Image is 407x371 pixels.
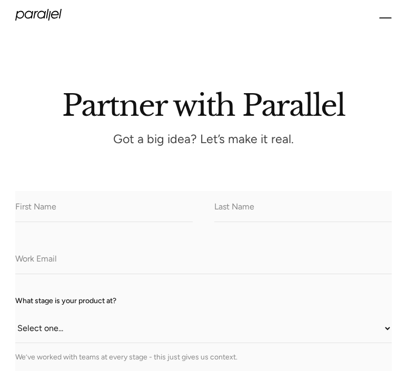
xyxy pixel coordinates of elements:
label: What stage is your product at? [15,295,392,306]
input: Work Email [15,245,392,274]
input: First Name [15,193,193,222]
p: Got a big idea? Let’s make it real. [45,135,361,144]
div: We’ve worked with teams at every stage - this just gives us context. [15,352,392,363]
div: menu [379,8,392,21]
input: Last Name [214,193,392,222]
a: home [15,9,63,21]
h2: Partner with Parallel [15,91,392,116]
